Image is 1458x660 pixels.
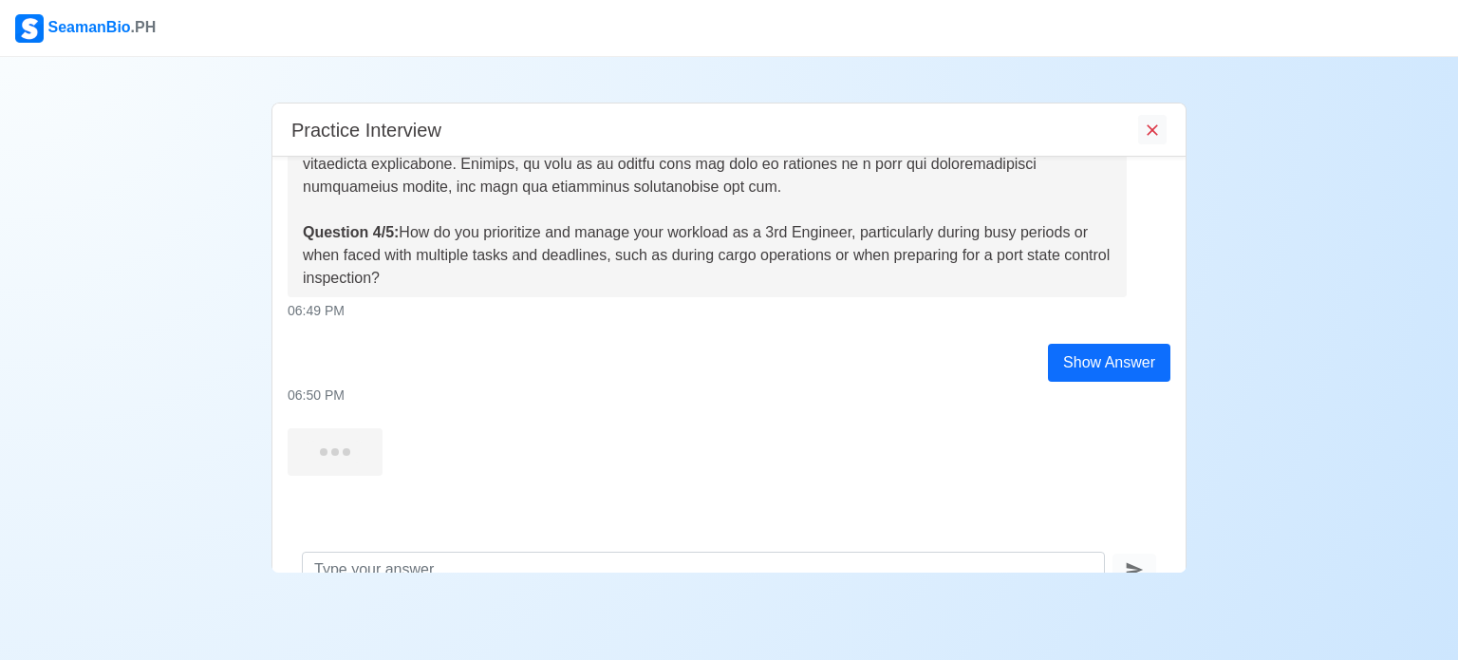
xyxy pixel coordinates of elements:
[15,14,156,43] div: SeamanBio
[1048,344,1170,382] div: Show Answer
[303,224,399,240] strong: Question 4/5:
[15,14,44,43] img: Logo
[291,119,441,141] h5: Practice Interview
[288,301,1170,321] div: 06:49 PM
[288,386,1170,405] div: 06:50 PM
[1138,115,1167,144] button: End Interview
[131,19,157,35] span: .PH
